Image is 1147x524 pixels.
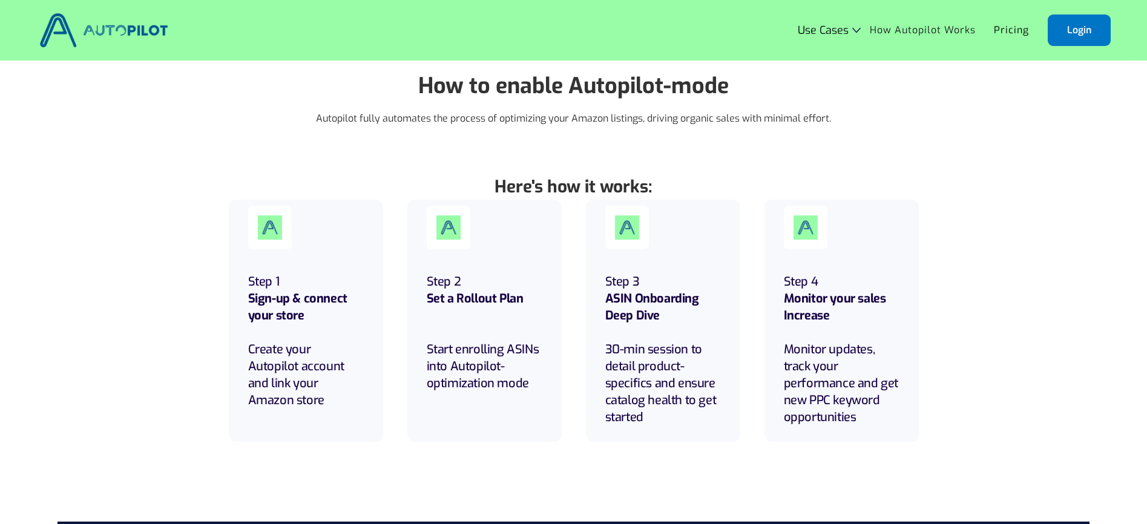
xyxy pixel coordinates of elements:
[427,290,524,307] strong: Set a Rollout Plan ‍
[418,71,729,100] strong: How to enable Autopilot-mode
[605,273,721,426] h5: Step 3 30-min session to detail product- specifics and ensure catalog health to get started
[784,290,886,324] strong: Monitor your sales Increase ‍
[316,111,831,126] p: Autopilot fully automates the process of optimizing your Amazon listings, driving organic sales w...
[427,273,542,392] h5: Step 2 Start enrolling ASINs into Autopilot-optimization mode
[798,24,861,36] div: Use Cases
[605,290,699,324] strong: ASIN Onboarding Deep Dive ‍
[495,175,652,198] strong: Here's how it works:
[798,24,849,36] div: Use Cases
[852,27,861,33] img: Icon Rounded Chevron Dark - BRIX Templates
[985,19,1038,42] a: Pricing
[248,290,347,324] strong: Sign-up & connect your store
[248,273,364,409] h6: Step 1 Create your Autopilot account and link your Amazon store
[1048,15,1111,46] a: Login
[861,19,985,42] a: How Autopilot Works
[784,273,899,426] h5: Step 4 Monitor updates, track your performance and get new PPC keyword opportunities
